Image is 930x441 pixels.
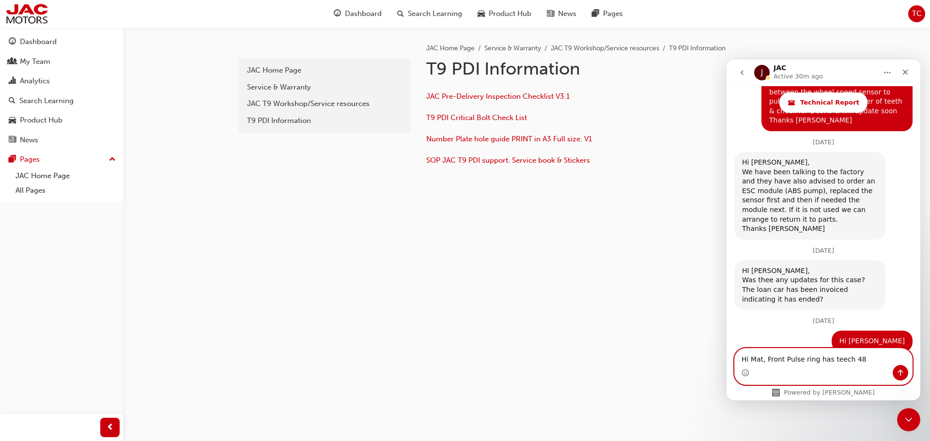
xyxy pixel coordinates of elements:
a: T9 PDI Information [242,112,407,129]
a: search-iconSearch Learning [389,4,470,24]
a: My Team [4,53,120,71]
span: Dashboard [345,8,382,19]
span: news-icon [9,136,16,145]
span: pages-icon [9,155,16,164]
span: guage-icon [9,38,16,46]
span: Search Learning [408,8,462,19]
div: Pages [20,154,40,165]
span: guage-icon [334,8,341,20]
span: up-icon [109,153,116,166]
img: jac-portal [5,3,49,25]
a: JAC Home Page [242,62,407,79]
span: people-icon [9,58,16,66]
a: Analytics [4,72,120,90]
a: Search Learning [4,92,120,110]
a: T9 PDI Critical Bolt Check List [426,113,527,122]
span: pages-icon [592,8,599,20]
span: Pages [603,8,623,19]
span: prev-icon [107,422,114,434]
span: chart-icon [9,77,16,86]
a: JAC Home Page [12,168,120,183]
div: Search Learning [19,95,74,106]
li: T9 PDI Information [669,43,726,54]
a: car-iconProduct Hub [470,4,539,24]
span: news-icon [547,8,554,20]
a: pages-iconPages [584,4,631,24]
a: News [4,131,120,149]
div: Service & Warranty [247,82,402,93]
span: car-icon [478,8,485,20]
span: car-icon [9,116,16,125]
a: SOP JAC T9 PDI support. Service book & Stickers [426,156,590,165]
a: JAC T9 Workshop/Service resources [242,95,407,112]
div: Analytics [20,76,50,87]
span: News [558,8,576,19]
a: Service & Warranty [242,79,407,96]
a: JAC Home Page [426,44,475,52]
span: TC [912,8,922,19]
a: JAC T9 Workshop/Service resources [551,44,659,52]
span: search-icon [397,8,404,20]
button: TC [908,5,925,22]
a: Product Hub [4,111,120,129]
div: T9 PDI Information [247,115,402,126]
a: news-iconNews [539,4,584,24]
a: Dashboard [4,33,120,51]
button: Pages [4,151,120,168]
iframe: Intercom live chat [897,408,920,431]
iframe: Intercom live chat [727,60,920,400]
div: Product Hub [20,115,62,126]
a: guage-iconDashboard [326,4,389,24]
a: Number Plate hole guide PRINT in A3 Full size. V1 [426,135,592,143]
a: JAC Pre-Delivery Inspection Checklist V3.1 [426,92,570,101]
div: JAC T9 Workshop/Service resources [247,98,402,109]
h1: T9 PDI Information [426,58,744,79]
a: Service & Warranty [484,44,541,52]
button: DashboardMy TeamAnalyticsSearch LearningProduct HubNews [4,31,120,151]
span: Product Hub [489,8,531,19]
a: All Pages [12,183,120,198]
div: News [20,135,38,146]
div: My Team [20,56,50,67]
span: search-icon [9,97,15,106]
div: JAC Home Page [247,65,402,76]
div: Dashboard [20,36,57,47]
